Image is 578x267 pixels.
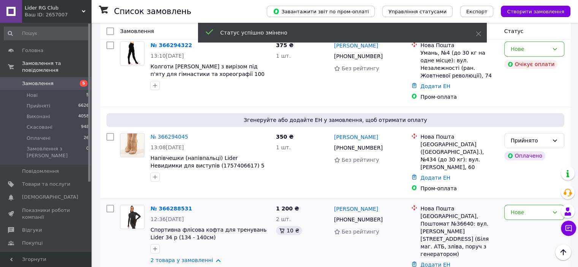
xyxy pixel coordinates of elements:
[25,5,82,11] span: Lider RG Club
[150,144,184,150] span: 13:08[DATE]
[342,157,379,163] span: Без рейтингу
[511,136,549,145] div: Прийнято
[150,155,264,176] a: Напівчешки (напівпальці) Lider Невидимки для виступів (1757406617) 5 р. (38 - 39 р. обуви / [DATE...
[27,145,86,159] span: Замовлення з [PERSON_NAME]
[27,103,50,109] span: Прийняті
[114,7,191,16] h1: Список замовлень
[388,9,447,14] span: Управління статусами
[27,124,52,131] span: Скасовані
[22,240,43,246] span: Покупці
[25,11,91,18] div: Ваш ID: 2657007
[333,51,384,62] div: [PHONE_NUMBER]
[342,229,379,235] span: Без рейтингу
[120,133,144,157] img: Фото товару
[150,216,184,222] span: 12:36[DATE]
[333,142,384,153] div: [PHONE_NUMBER]
[120,205,144,229] a: Фото товару
[84,135,89,142] span: 26
[334,42,378,49] a: [PERSON_NAME]
[504,151,545,160] div: Оплачено
[150,63,264,85] a: Колготи [PERSON_NAME] з вирізом під п'яту для гімнастики та хореографії 100 DEN Чорні S (142-158)
[80,80,87,87] span: 5
[220,29,457,36] div: Статус успішно змінено
[555,244,571,260] button: Наверх
[27,113,50,120] span: Виконані
[333,214,384,225] div: [PHONE_NUMBER]
[276,205,299,212] span: 1 200 ₴
[78,103,89,109] span: 6626
[123,42,142,65] img: Фото товару
[276,134,293,140] span: 350 ₴
[493,8,570,14] a: Створити замовлення
[78,113,89,120] span: 4058
[22,227,42,234] span: Відгуки
[420,212,498,258] div: [GEOGRAPHIC_DATA], Поштомат №36640: вул. [PERSON_NAME][STREET_ADDRESS] (Біля маг. АТБ, зліва, пор...
[334,133,378,141] a: [PERSON_NAME]
[120,133,144,157] a: Фото товару
[466,9,488,14] span: Експорт
[276,216,291,222] span: 2 шт.
[342,65,379,71] span: Без рейтингу
[276,53,291,59] span: 1 шт.
[561,221,576,236] button: Чат з покупцем
[22,47,43,54] span: Головна
[267,6,375,17] button: Завантажити звіт по пром-оплаті
[507,9,564,14] span: Створити замовлення
[504,28,524,34] span: Статус
[420,175,450,181] a: Додати ЕН
[22,181,70,188] span: Товари та послуги
[273,8,369,15] span: Завантажити звіт по пром-оплаті
[86,145,89,159] span: 0
[150,53,184,59] span: 13:10[DATE]
[150,257,213,263] a: 2 товара у замовленні
[382,6,453,17] button: Управління статусами
[27,135,51,142] span: Оплачені
[420,93,498,101] div: Пром-оплата
[22,168,59,175] span: Повідомлення
[511,45,549,53] div: Нове
[420,41,498,49] div: Нова Пошта
[150,42,192,48] a: № 366294322
[420,185,498,192] div: Пром-оплата
[120,28,154,34] span: Замовлення
[501,6,570,17] button: Створити замовлення
[420,141,498,171] div: [GEOGRAPHIC_DATA] ([GEOGRAPHIC_DATA].), №434 (до 30 кг): вул. [PERSON_NAME], 60
[81,124,89,131] span: 948
[420,49,498,79] div: Умань, №4 (до 30 кг на одне місце): вул. Незалежності (ран. Жовтневої революції), 74
[4,27,90,40] input: Пошук
[27,92,38,99] span: Нові
[276,226,302,235] div: 10 ₴
[22,207,70,221] span: Показники роботи компанії
[334,205,378,213] a: [PERSON_NAME]
[109,116,561,124] span: Згенеруйте або додайте ЕН у замовлення, щоб отримати оплату
[22,80,54,87] span: Замовлення
[420,133,498,141] div: Нова Пошта
[276,42,293,48] span: 375 ₴
[150,205,192,212] a: № 366288531
[511,208,549,216] div: Нове
[420,83,450,89] a: Додати ЕН
[86,92,89,99] span: 5
[420,205,498,212] div: Нова Пошта
[22,60,91,74] span: Замовлення та повідомлення
[276,144,291,150] span: 1 шт.
[150,134,188,140] a: № 366294045
[22,194,78,201] span: [DEMOGRAPHIC_DATA]
[150,227,266,240] a: Спортивна флісова кофта для тренувань Lider 34 р (134 - 140см)
[120,205,144,229] img: Фото товару
[460,6,494,17] button: Експорт
[504,60,558,69] div: Очікує оплати
[120,41,144,66] a: Фото товару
